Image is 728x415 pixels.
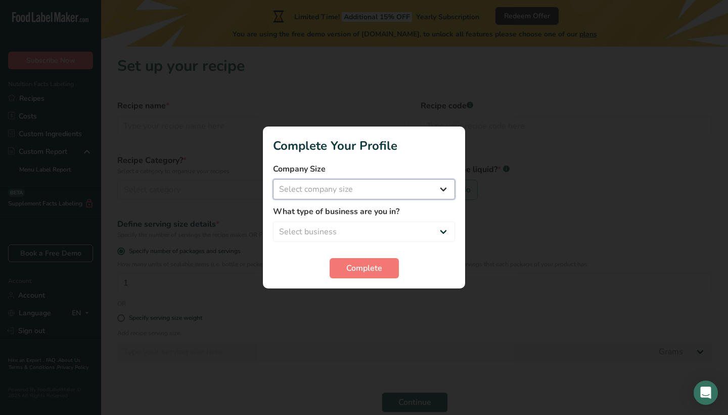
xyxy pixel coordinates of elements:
button: Complete [330,258,399,278]
span: Complete [346,262,382,274]
label: Company Size [273,163,455,175]
h1: Complete Your Profile [273,137,455,155]
label: What type of business are you in? [273,205,455,218]
div: Open Intercom Messenger [694,381,718,405]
